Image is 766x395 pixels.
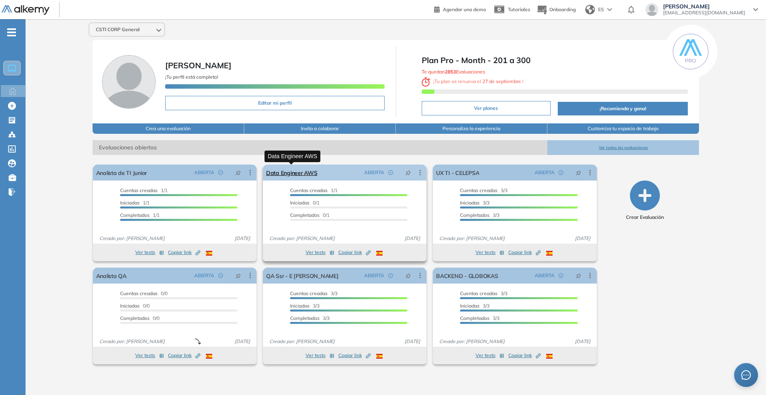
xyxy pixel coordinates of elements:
[626,214,664,221] span: Crear Evaluación
[576,169,581,176] span: pushpin
[396,123,547,134] button: Personaliza la experiencia
[338,249,371,256] span: Copiar link
[165,96,385,110] button: Editar mi perfil
[576,272,581,279] span: pushpin
[364,272,384,279] span: ABIERTA
[460,187,507,193] span: 3/3
[168,248,200,257] button: Copiar link
[376,251,383,256] img: ESP
[598,6,604,13] span: ES
[7,32,16,33] i: -
[436,268,498,284] a: BACKEND - GLOBOKAS
[306,248,334,257] button: Ver tests
[535,272,555,279] span: ABIERTA
[165,60,231,70] span: [PERSON_NAME]
[290,290,338,296] span: 3/3
[535,169,555,176] span: ABIERTA
[401,338,423,345] span: [DATE]
[265,151,320,162] div: Data Engineer AWS
[194,169,214,176] span: ABIERTA
[422,101,551,115] button: Ver planes
[570,166,587,179] button: pushpin
[338,351,371,360] button: Copiar link
[93,140,547,155] span: Evaluaciones abiertas
[364,169,384,176] span: ABIERTA
[338,248,371,257] button: Copiar link
[460,315,490,321] span: Completados
[120,290,158,296] span: Cuentas creadas
[229,166,247,179] button: pushpin
[194,272,214,279] span: ABIERTA
[476,248,504,257] button: Ver tests
[376,354,383,359] img: ESP
[508,248,541,257] button: Copiar link
[460,212,499,218] span: 3/3
[460,200,480,206] span: Iniciadas
[572,235,594,242] span: [DATE]
[96,235,168,242] span: Creado por: [PERSON_NAME]
[460,303,490,309] span: 3/3
[434,4,486,14] a: Agendar una demo
[93,123,244,134] button: Crea una evaluación
[168,249,200,256] span: Copiar link
[120,315,160,321] span: 0/0
[338,352,371,359] span: Copiar link
[460,315,499,321] span: 3/3
[206,354,212,359] img: ESP
[229,269,247,282] button: pushpin
[235,169,241,176] span: pushpin
[235,272,241,279] span: pushpin
[231,338,253,345] span: [DATE]
[266,235,338,242] span: Creado por: [PERSON_NAME]
[422,54,688,66] span: Plan Pro - Month - 201 a 300
[244,123,396,134] button: Invita a colaborar
[436,165,479,181] a: UX TI - CELEPSA
[290,303,320,309] span: 3/3
[290,290,328,296] span: Cuentas creadas
[290,187,328,193] span: Cuentas creadas
[508,352,541,359] span: Copiar link
[266,165,317,181] a: Data Engineer AWS
[436,338,508,345] span: Creado por: [PERSON_NAME]
[96,338,168,345] span: Creado por: [PERSON_NAME]
[607,8,612,11] img: arrow
[218,273,223,278] span: check-circle
[663,3,745,10] span: [PERSON_NAME]
[290,315,320,321] span: Completados
[626,181,664,221] button: Crear Evaluación
[460,187,498,193] span: Cuentas creadas
[120,290,168,296] span: 0/0
[445,69,456,75] b: 2853
[96,268,126,284] a: Analista QA
[508,6,530,12] span: Tutoriales
[120,187,168,193] span: 1/1
[168,351,200,360] button: Copiar link
[290,200,320,206] span: 0/1
[537,1,576,18] button: Onboarding
[135,351,164,360] button: Ver tests
[290,303,310,309] span: Iniciadas
[585,5,595,14] img: world
[422,78,524,84] span: ¡ Tu plan se renueva el !
[443,6,486,12] span: Agendar una demo
[547,140,699,155] button: Ver todas las evaluaciones
[547,123,699,134] button: Customiza tu espacio de trabajo
[120,200,150,206] span: 1/1
[422,69,485,75] span: Te quedan Evaluaciones
[306,351,334,360] button: Ver tests
[570,269,587,282] button: pushpin
[436,235,508,242] span: Creado por: [PERSON_NAME]
[290,200,310,206] span: Iniciadas
[422,77,430,87] img: clock-svg
[388,170,393,175] span: check-circle
[558,102,688,115] button: ¡Recomienda y gana!
[165,74,218,80] span: ¡Tu perfil está completo!
[120,212,150,218] span: Completados
[120,303,150,309] span: 0/0
[96,165,147,181] a: Analista de TI Junior
[399,269,417,282] button: pushpin
[168,352,200,359] span: Copiar link
[559,170,563,175] span: check-circle
[2,5,49,15] img: Logo
[508,249,541,256] span: Copiar link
